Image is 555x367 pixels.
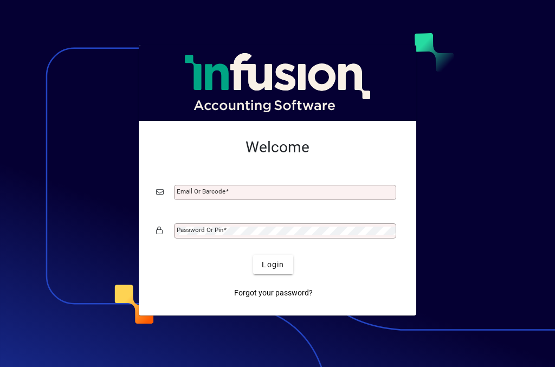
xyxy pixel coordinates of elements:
[234,287,313,299] span: Forgot your password?
[253,255,293,274] button: Login
[156,138,399,157] h2: Welcome
[230,283,317,302] a: Forgot your password?
[262,259,284,271] span: Login
[177,188,225,195] mat-label: Email or Barcode
[177,226,223,234] mat-label: Password or Pin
